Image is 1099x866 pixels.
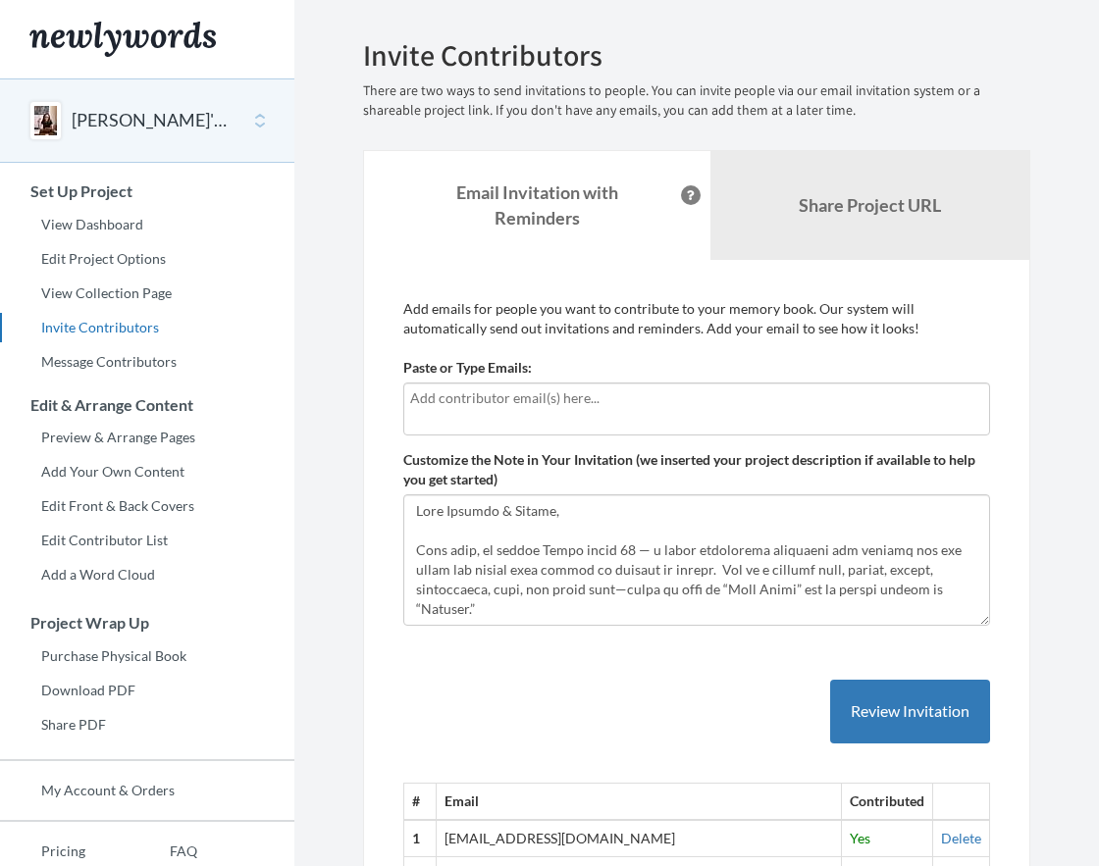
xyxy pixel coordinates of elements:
p: Add emails for people you want to contribute to your memory book. Our system will automatically s... [403,299,990,338]
td: [EMAIL_ADDRESS][DOMAIN_NAME] [437,820,842,856]
span: Yes [850,830,870,846]
label: Paste or Type Emails: [403,358,532,378]
button: Review Invitation [830,680,990,743]
th: 1 [404,820,437,856]
a: FAQ [129,837,197,866]
th: # [404,784,437,820]
button: [PERSON_NAME]'s Birthday Book of Memories [72,108,231,133]
h2: Invite Contributors [363,39,1030,72]
th: Email [437,784,842,820]
input: Add contributor email(s) here... [410,387,983,409]
h3: Set Up Project [1,182,294,200]
a: Delete [941,830,981,846]
b: Share Project URL [799,194,941,216]
label: Customize the Note in Your Invitation (we inserted your project description if available to help ... [403,450,990,489]
h3: Edit & Arrange Content [1,396,294,414]
th: Contributed [842,784,933,820]
h3: Project Wrap Up [1,614,294,632]
strong: Email Invitation with Reminders [456,181,618,229]
img: Newlywords logo [29,22,216,57]
p: There are two ways to send invitations to people. You can invite people via our email invitation ... [363,81,1030,121]
textarea: Lore Ipsumdo & Sitame, Cons adip, el seddoe Tempo incid 68 — u labor etdolorema aliquaeni adm ven... [403,494,990,626]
